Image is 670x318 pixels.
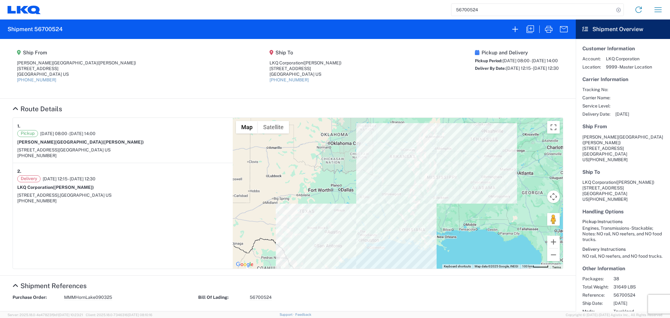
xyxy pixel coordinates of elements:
strong: Bill Of Lading: [198,294,245,300]
span: 9999 - Master Location [606,64,652,70]
span: LKQ Corporation [STREET_ADDRESS] [582,180,654,190]
span: Carrier Name: [582,95,610,101]
span: [DATE] 08:10:16 [128,313,152,317]
span: ([PERSON_NAME]) [53,185,94,190]
span: ([PERSON_NAME]) [582,140,621,145]
span: Copyright © [DATE]-[DATE] Agistix Inc., All Rights Reserved [566,312,662,318]
div: Engines, Transmissions - Stackable; Notes: NO rail, NO reefers, and NO food trucks. [582,225,663,242]
span: [PERSON_NAME][GEOGRAPHIC_DATA] [582,134,663,140]
div: NO rail, NO reefers, and NO food trucks. [582,253,663,259]
span: [DATE] [615,111,629,117]
a: Feedback [295,313,311,316]
span: Location: [582,64,601,70]
a: Support [280,313,295,316]
span: MMMHornLake090325 [64,294,112,300]
strong: LKQ Corporation [17,185,94,190]
span: ([PERSON_NAME]) [98,60,136,65]
span: Pickup Period: [475,58,503,63]
span: [STREET_ADDRESS] [582,146,624,151]
address: [GEOGRAPHIC_DATA] US [582,134,663,162]
h5: Pickup and Delivery [475,50,559,56]
h5: Customer Information [582,46,663,52]
h6: Delivery Instructions [582,247,663,252]
a: [PHONE_NUMBER] [270,77,309,82]
div: [PERSON_NAME][GEOGRAPHIC_DATA] [17,60,136,66]
span: 38 [613,276,667,282]
a: Hide Details [13,105,62,113]
h5: Carrier Information [582,76,663,82]
span: Map data ©2025 Google, INEGI [475,265,518,268]
button: Show street map [236,121,258,134]
span: LKQ Corporation [606,56,652,62]
a: Terms [552,266,561,269]
span: Deliver By Date: [475,66,506,71]
div: [STREET_ADDRESS] [270,66,341,71]
span: Server: 2025.18.0-4e47823f9d1 [8,313,83,317]
span: ([PERSON_NAME]) [303,60,341,65]
span: [DATE] 08:00 - [DATE] 14:00 [40,131,95,136]
input: Shipment, tracking or reference number [451,4,614,16]
span: ([PERSON_NAME]) [616,180,654,185]
span: ([PERSON_NAME]) [103,140,144,145]
div: LKQ Corporation [270,60,341,66]
img: Google [234,260,255,269]
span: [DATE] 12:15 - [DATE] 12:30 [43,176,95,182]
span: Tracking No: [582,87,610,92]
address: [GEOGRAPHIC_DATA] US [582,179,663,202]
button: Toggle fullscreen view [547,121,560,134]
span: Account: [582,56,601,62]
h5: Ship To [270,50,341,56]
span: Ship Date: [582,300,608,306]
button: Keyboard shortcuts [444,264,471,269]
button: Show satellite imagery [258,121,289,134]
div: [PHONE_NUMBER] [17,153,228,158]
button: Zoom in [547,236,560,248]
h6: Pickup Instructions [582,219,663,224]
strong: [PERSON_NAME][GEOGRAPHIC_DATA] [17,140,144,145]
a: [PHONE_NUMBER] [17,77,56,82]
span: Service Level: [582,103,610,109]
span: [STREET_ADDRESS] [17,147,59,152]
a: Hide Details [13,282,87,290]
h2: Shipment 56700524 [8,25,63,33]
div: [STREET_ADDRESS] [17,66,136,71]
span: 56700524 [613,292,667,298]
span: [STREET_ADDRESS], [17,193,60,198]
h5: Ship To [582,169,663,175]
span: [DATE] 08:00 - [DATE] 14:00 [503,58,558,63]
span: [DATE] 10:23:21 [58,313,83,317]
div: [GEOGRAPHIC_DATA] US [270,71,341,77]
div: [PHONE_NUMBER] [17,198,228,204]
strong: 1. [17,122,20,130]
span: Total Weight: [582,284,608,290]
button: Zoom out [547,249,560,261]
span: [PHONE_NUMBER] [588,197,628,202]
h5: Ship From [17,50,136,56]
span: [PHONE_NUMBER] [588,157,628,162]
div: [GEOGRAPHIC_DATA] US [17,71,136,77]
span: Delivery [17,175,41,182]
span: 100 km [522,265,533,268]
strong: Purchase Order: [13,294,60,300]
strong: 2. [17,167,21,175]
h5: Other Information [582,266,663,271]
span: Truckload [613,309,667,314]
a: Open this area in Google Maps (opens a new window) [234,260,255,269]
span: 56700524 [250,294,272,300]
button: Map camera controls [547,190,560,203]
span: Mode: [582,309,608,314]
span: 31649 LBS [613,284,667,290]
span: [GEOGRAPHIC_DATA] US [60,193,112,198]
span: [GEOGRAPHIC_DATA] US [59,147,111,152]
button: Drag Pegman onto the map to open Street View [547,213,560,226]
span: Pickup [17,130,38,137]
button: Map Scale: 100 km per 46 pixels [520,264,550,269]
span: Reference: [582,292,608,298]
span: Packages: [582,276,608,282]
span: Delivery Date: [582,111,610,117]
h5: Ship From [582,123,663,129]
span: [DATE] 12:15 - [DATE] 12:30 [506,66,559,71]
span: Client: 2025.18.0-7346316 [86,313,152,317]
span: [DATE] [613,300,667,306]
h5: Handling Options [582,209,663,215]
